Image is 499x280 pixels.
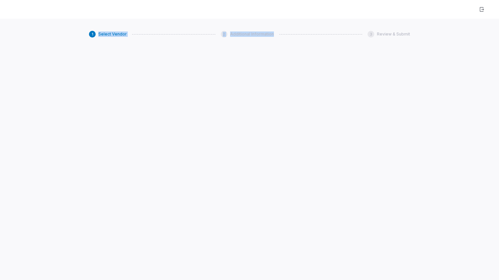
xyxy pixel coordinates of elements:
span: Additional Information [230,31,274,37]
div: 3 [368,31,374,38]
div: 1 [89,31,96,38]
span: Select Vendor [98,31,127,37]
div: 2 [221,31,227,38]
span: Review & Submit [377,31,410,37]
